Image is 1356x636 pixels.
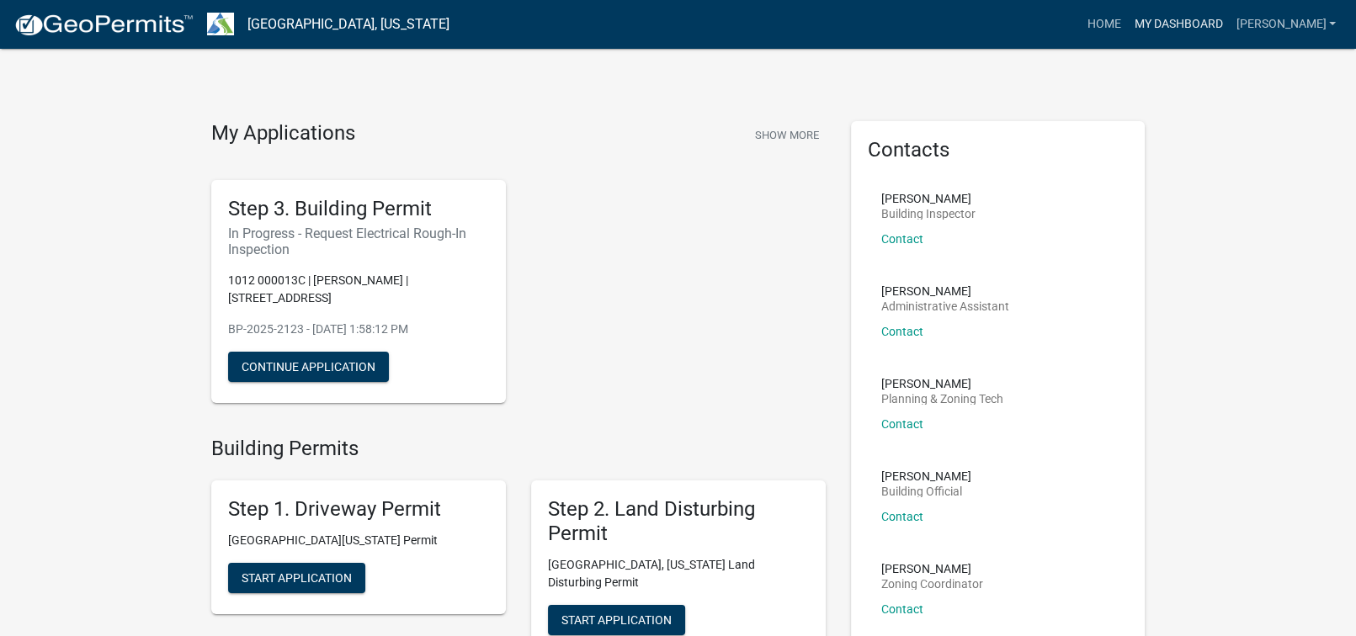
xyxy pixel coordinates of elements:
a: Contact [881,602,923,616]
p: [PERSON_NAME] [881,193,976,204]
p: [PERSON_NAME] [881,378,1003,390]
h4: Building Permits [211,437,826,461]
h4: My Applications [211,121,355,146]
button: Start Application [548,605,685,635]
p: [GEOGRAPHIC_DATA][US_STATE] Permit [228,532,489,549]
p: 1012 000013C | [PERSON_NAME] | [STREET_ADDRESS] [228,272,489,307]
a: Home [1080,8,1127,40]
a: Contact [881,417,923,431]
button: Continue Application [228,352,389,382]
p: Zoning Coordinator [881,578,983,590]
a: My Dashboard [1127,8,1229,40]
h5: Step 1. Driveway Permit [228,497,489,522]
span: Start Application [242,571,352,585]
button: Start Application [228,563,365,593]
h5: Step 3. Building Permit [228,197,489,221]
p: Planning & Zoning Tech [881,393,1003,405]
p: Building Official [881,485,971,497]
p: [GEOGRAPHIC_DATA], [US_STATE] Land Disturbing Permit [548,556,809,591]
button: Show More [748,121,826,149]
p: [PERSON_NAME] [881,470,971,482]
p: Building Inspector [881,208,976,220]
h5: Contacts [868,138,1129,162]
a: [PERSON_NAME] [1229,8,1343,40]
p: BP-2025-2123 - [DATE] 1:58:12 PM [228,321,489,338]
span: Start Application [561,613,672,627]
a: Contact [881,325,923,338]
h6: In Progress - Request Electrical Rough-In Inspection [228,225,489,257]
p: [PERSON_NAME] [881,285,1009,297]
h5: Step 2. Land Disturbing Permit [548,497,809,546]
a: [GEOGRAPHIC_DATA], [US_STATE] [247,10,449,39]
p: Administrative Assistant [881,300,1009,312]
p: [PERSON_NAME] [881,563,983,575]
a: Contact [881,510,923,523]
img: Troup County, Georgia [207,13,234,35]
a: Contact [881,232,923,246]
